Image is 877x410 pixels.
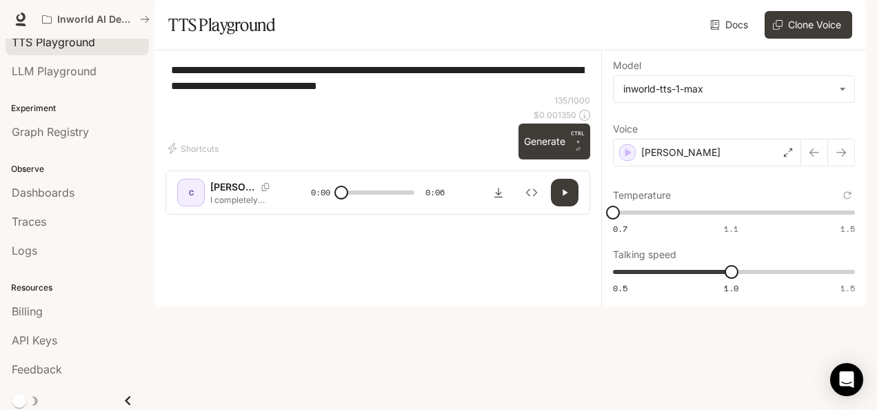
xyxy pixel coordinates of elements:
button: Shortcuts [165,137,224,159]
button: Download audio [485,179,512,206]
p: CTRL + [571,129,585,146]
span: 1.1 [724,223,738,235]
h1: TTS Playground [168,11,275,39]
span: 1.5 [840,282,855,294]
p: ⏎ [571,129,585,154]
p: Model [613,61,641,70]
button: Copy Voice ID [256,183,275,191]
span: 0.5 [613,282,627,294]
p: Temperature [613,191,671,200]
span: 1.0 [724,282,738,294]
div: inworld-tts-1-max [623,82,832,96]
button: Reset to default [840,188,855,203]
button: GenerateCTRL +⏎ [518,124,590,159]
div: Open Intercom Messenger [830,363,863,396]
p: Inworld AI Demos [57,14,134,26]
button: Clone Voice [765,11,852,39]
span: 0:00 [311,186,330,199]
div: C [180,182,202,204]
span: 0.7 [613,223,627,235]
a: Docs [707,11,754,39]
p: [PERSON_NAME] [641,146,720,159]
p: $ 0.001350 [534,109,576,121]
p: Voice [613,124,638,134]
p: Talking speed [613,250,676,260]
span: 0:06 [425,186,445,199]
p: [PERSON_NAME] [210,180,256,194]
button: All workspaces [36,6,156,33]
p: I completely understand your frustration with this situation. Let me look into your account detai... [210,194,278,206]
button: Inspect [518,179,545,206]
span: 1.5 [840,223,855,235]
div: inworld-tts-1-max [614,76,854,102]
p: 135 / 1000 [554,95,590,106]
